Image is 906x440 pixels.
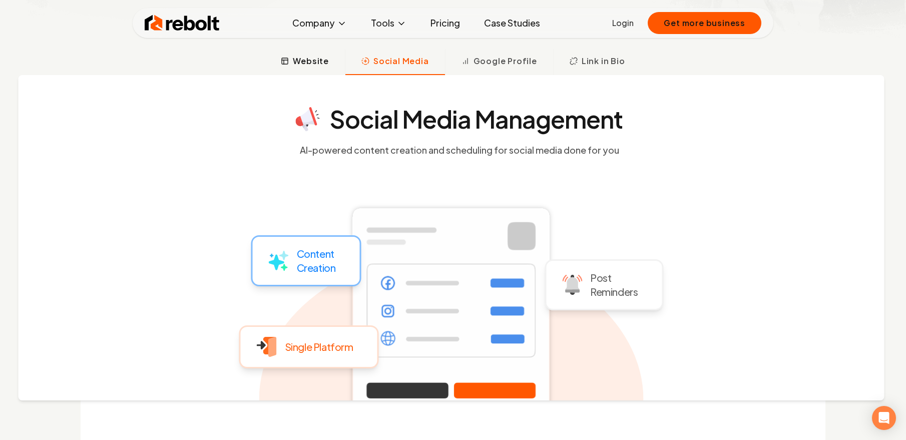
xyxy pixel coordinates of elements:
img: Rebolt Logo [145,13,220,33]
div: Open Intercom Messenger [872,406,896,430]
p: Content Creation [297,247,336,275]
button: Website [265,49,345,75]
a: Pricing [422,13,468,33]
p: Post Reminders [590,271,638,299]
a: Login [612,17,634,29]
h4: Social Media Management [330,107,623,131]
button: Get more business [648,12,761,34]
span: Website [293,55,329,67]
span: Social Media [373,55,429,67]
button: Company [284,13,355,33]
span: Link in Bio [582,55,625,67]
a: Case Studies [476,13,548,33]
button: Google Profile [445,49,553,75]
button: Tools [363,13,414,33]
button: Link in Bio [553,49,641,75]
span: Google Profile [474,55,537,67]
p: Single Platform [285,340,353,354]
button: Social Media [345,49,445,75]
